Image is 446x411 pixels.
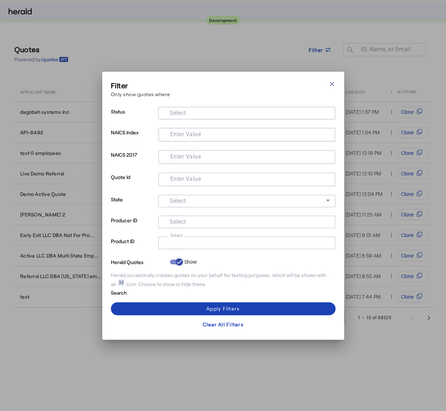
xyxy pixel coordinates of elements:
[165,152,329,161] mat-chip-grid: Selection
[170,153,201,160] mat-label: Enter Value
[170,175,201,182] mat-label: Enter Value
[111,150,155,172] p: NAICS 2017
[111,90,170,98] p: Only show quotes where
[165,174,329,183] mat-chip-grid: Selection
[183,258,197,265] label: Show
[111,236,155,257] p: Product ID
[170,109,186,116] mat-label: Select
[111,257,167,266] p: Herald Quotes
[111,302,335,315] button: Apply Filters
[165,130,329,138] mat-chip-grid: Selection
[164,238,330,246] mat-chip-grid: Selection
[170,130,201,137] mat-label: Enter Value
[206,305,240,312] div: Apply Filters
[164,108,330,117] mat-chip-grid: Selection
[202,321,243,328] div: Clear All Filters
[111,272,335,288] div: Herald occasionally creates quotes on your behalf for testing purposes, which will be shown with ...
[111,128,155,150] p: NAICS Index
[111,172,155,195] p: Quote Id
[170,233,183,238] mat-label: Select
[111,107,155,128] p: Status
[170,218,186,225] mat-label: Select
[111,318,335,331] button: Clear All Filters
[111,80,170,90] h3: Filter
[170,197,186,204] mat-label: Select
[111,215,155,236] p: Producer ID
[164,217,330,225] mat-chip-grid: Selection
[111,288,167,296] p: Search
[111,195,155,215] p: State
